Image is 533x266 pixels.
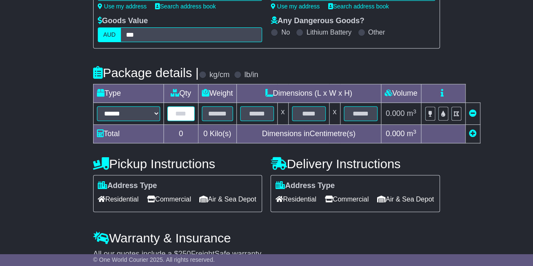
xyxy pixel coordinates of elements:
td: x [329,103,340,125]
td: Volume [381,84,421,103]
td: Type [93,84,163,103]
span: © One World Courier 2025. All rights reserved. [93,256,215,263]
label: Address Type [275,181,335,191]
sup: 3 [413,129,416,135]
span: 0 [204,129,208,138]
h4: Pickup Instructions [93,157,262,171]
td: 0 [163,125,198,143]
a: Search address book [328,3,389,10]
span: 0.000 [386,129,404,138]
td: Weight [198,84,236,103]
td: x [277,103,288,125]
a: Remove this item [469,109,477,118]
td: Total [93,125,163,143]
span: Residential [98,193,139,206]
span: Commercial [325,193,369,206]
span: Residential [275,193,316,206]
h4: Delivery Instructions [271,157,440,171]
span: Air & Sea Depot [199,193,256,206]
label: Address Type [98,181,157,191]
a: Use my address [98,3,147,10]
div: All our quotes include a $ FreightSafe warranty. [93,250,440,259]
td: Dimensions in Centimetre(s) [236,125,381,143]
a: Use my address [271,3,319,10]
h4: Package details | [93,66,199,80]
span: m [407,129,416,138]
span: 250 [178,250,191,258]
span: m [407,109,416,118]
td: Kilo(s) [198,125,236,143]
label: AUD [98,27,121,42]
label: No [281,28,289,36]
label: Lithium Battery [306,28,351,36]
td: Dimensions (L x W x H) [236,84,381,103]
h4: Warranty & Insurance [93,231,440,245]
label: Other [368,28,385,36]
a: Add new item [469,129,477,138]
label: lb/in [244,70,258,80]
label: Goods Value [98,16,148,26]
a: Search address book [155,3,216,10]
span: Air & Sea Depot [377,193,434,206]
label: kg/cm [209,70,230,80]
label: Any Dangerous Goods? [271,16,364,26]
span: Commercial [147,193,191,206]
span: 0.000 [386,109,404,118]
td: Qty [163,84,198,103]
sup: 3 [413,108,416,115]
